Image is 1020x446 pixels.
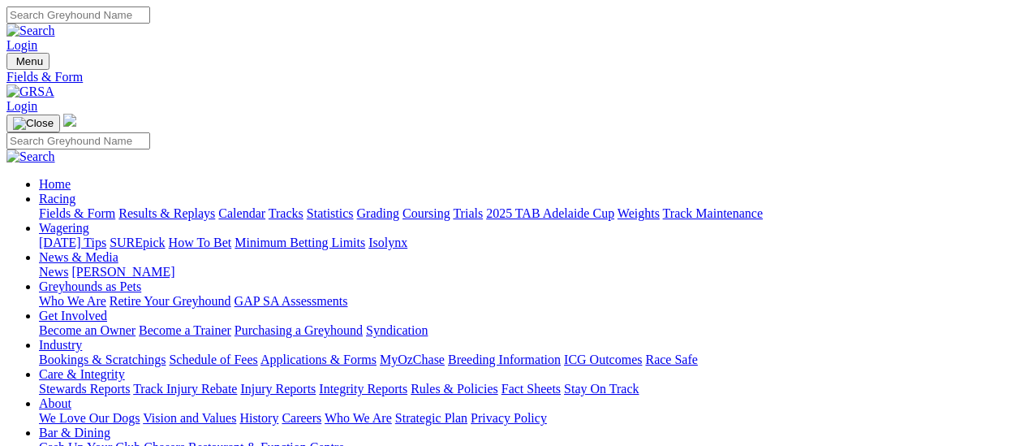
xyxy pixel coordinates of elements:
[453,206,483,220] a: Trials
[39,382,130,396] a: Stewards Reports
[6,99,37,113] a: Login
[39,382,1014,396] div: Care & Integrity
[6,149,55,164] img: Search
[618,206,660,220] a: Weights
[240,382,316,396] a: Injury Reports
[39,309,107,323] a: Get Involved
[110,236,165,249] a: SUREpick
[39,323,1014,338] div: Get Involved
[13,117,54,130] img: Close
[169,353,257,366] a: Schedule of Fees
[663,206,763,220] a: Track Maintenance
[39,250,118,264] a: News & Media
[118,206,215,220] a: Results & Replays
[39,192,75,206] a: Racing
[395,411,467,425] a: Strategic Plan
[6,84,54,99] img: GRSA
[139,323,231,337] a: Become a Trainer
[39,396,71,410] a: About
[366,323,428,337] a: Syndication
[39,206,1014,221] div: Racing
[6,53,49,70] button: Toggle navigation
[39,236,106,249] a: [DATE] Tips
[39,265,68,279] a: News
[39,411,1014,426] div: About
[110,294,231,308] a: Retire Your Greyhound
[39,426,110,440] a: Bar & Dining
[6,6,150,24] input: Search
[6,38,37,52] a: Login
[368,236,407,249] a: Isolynx
[471,411,547,425] a: Privacy Policy
[39,353,1014,367] div: Industry
[39,411,140,425] a: We Love Our Dogs
[564,382,639,396] a: Stay On Track
[16,55,43,67] span: Menu
[411,382,498,396] a: Rules & Policies
[143,411,236,425] a: Vision and Values
[235,323,363,337] a: Purchasing a Greyhound
[319,382,407,396] a: Integrity Reports
[39,353,166,366] a: Bookings & Scratchings
[501,382,561,396] a: Fact Sheets
[63,114,76,127] img: logo-grsa-white.png
[235,294,348,308] a: GAP SA Assessments
[448,353,561,366] a: Breeding Information
[325,411,392,425] a: Who We Are
[486,206,614,220] a: 2025 TAB Adelaide Cup
[39,367,125,381] a: Care & Integrity
[39,294,1014,309] div: Greyhounds as Pets
[6,115,60,132] button: Toggle navigation
[133,382,237,396] a: Track Injury Rebate
[6,70,1014,84] a: Fields & Form
[39,294,106,308] a: Who We Are
[269,206,303,220] a: Tracks
[39,265,1014,279] div: News & Media
[402,206,450,220] a: Coursing
[239,411,278,425] a: History
[39,338,82,352] a: Industry
[260,353,377,366] a: Applications & Forms
[645,353,697,366] a: Race Safe
[39,206,115,220] a: Fields & Form
[39,177,71,191] a: Home
[169,236,232,249] a: How To Bet
[39,236,1014,250] div: Wagering
[39,221,89,235] a: Wagering
[39,323,136,337] a: Become an Owner
[307,206,354,220] a: Statistics
[357,206,399,220] a: Grading
[218,206,265,220] a: Calendar
[564,353,642,366] a: ICG Outcomes
[6,24,55,38] img: Search
[6,132,150,149] input: Search
[71,265,174,279] a: [PERSON_NAME]
[282,411,321,425] a: Careers
[39,279,141,293] a: Greyhounds as Pets
[235,236,365,249] a: Minimum Betting Limits
[380,353,445,366] a: MyOzChase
